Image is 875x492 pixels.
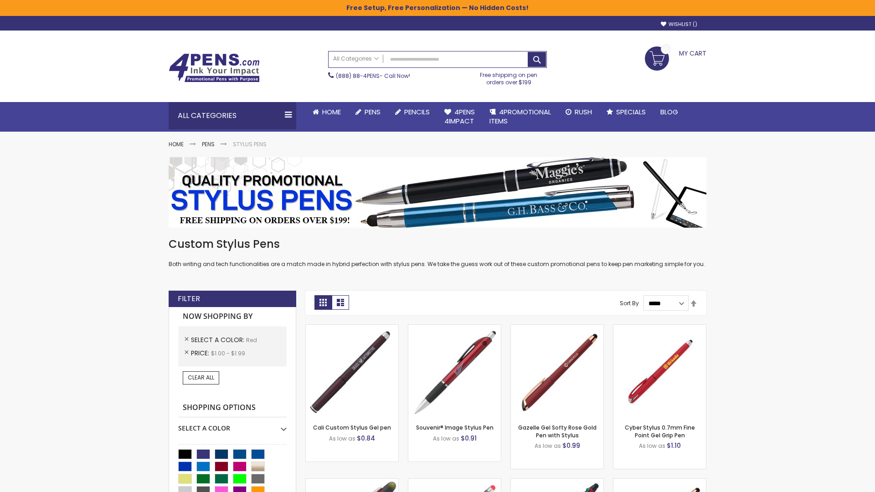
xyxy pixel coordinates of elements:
div: All Categories [169,102,296,129]
span: 4PROMOTIONAL ITEMS [489,107,551,126]
a: All Categories [329,51,383,67]
a: Clear All [183,371,219,384]
a: Home [305,102,348,122]
span: Pencils [404,107,430,117]
img: Stylus Pens [169,157,706,228]
div: Free shipping on pen orders over $199 [471,68,547,86]
img: 4Pens Custom Pens and Promotional Products [169,53,260,82]
h1: Custom Stylus Pens [169,237,706,251]
a: Rush [558,102,599,122]
a: Pens [202,140,215,148]
a: Cali Custom Stylus Gel pen-Red [306,324,398,332]
img: Gazelle Gel Softy Rose Gold Pen with Stylus-Red [511,325,603,417]
label: Sort By [620,299,639,307]
span: Price [191,348,211,358]
span: $0.99 [562,441,580,450]
strong: Shopping Options [178,398,287,418]
span: $0.84 [357,434,375,443]
span: $1.10 [667,441,681,450]
a: Cyber Stylus 0.7mm Fine Point Gel Grip Pen-Red [613,324,706,332]
span: $0.91 [461,434,477,443]
div: Select A Color [178,417,287,433]
a: Islander Softy Gel with Stylus - ColorJet Imprint-Red [408,478,501,486]
span: $1.00 - $1.99 [211,349,245,357]
a: Home [169,140,184,148]
a: Souvenir® Jalan Highlighter Stylus Pen Combo-Red [306,478,398,486]
a: Souvenir® Image Stylus Pen [416,424,494,431]
a: Cyber Stylus 0.7mm Fine Point Gel Grip Pen [625,424,695,439]
span: As low as [535,442,561,450]
img: Cyber Stylus 0.7mm Fine Point Gel Grip Pen-Red [613,325,706,417]
span: All Categories [333,55,379,62]
span: As low as [639,442,665,450]
span: As low as [433,435,459,442]
a: 4PROMOTIONALITEMS [482,102,558,132]
a: 4Pens4impact [437,102,482,132]
span: Rush [575,107,592,117]
img: Souvenir® Image Stylus Pen-Red [408,325,501,417]
a: Specials [599,102,653,122]
span: 4Pens 4impact [444,107,475,126]
strong: Grid [314,295,332,310]
span: Pens [365,107,381,117]
span: As low as [329,435,355,442]
span: Red [246,336,257,344]
a: Pencils [388,102,437,122]
a: Gazelle Gel Softy Rose Gold Pen with Stylus [518,424,597,439]
strong: Stylus Pens [233,140,267,148]
img: Cali Custom Stylus Gel pen-Red [306,325,398,417]
a: Gazelle Gel Softy Rose Gold Pen with Stylus-Red [511,324,603,332]
a: Orbitor 4 Color Assorted Ink Metallic Stylus Pens-Red [511,478,603,486]
span: Blog [660,107,678,117]
a: (888) 88-4PENS [336,72,380,80]
strong: Now Shopping by [178,307,287,326]
a: Souvenir® Image Stylus Pen-Red [408,324,501,332]
span: Home [322,107,341,117]
span: Clear All [188,374,214,381]
span: - Call Now! [336,72,410,80]
a: Cali Custom Stylus Gel pen [313,424,391,431]
a: Gazelle Gel Softy Rose Gold Pen with Stylus - ColorJet-Red [613,478,706,486]
div: Both writing and tech functionalities are a match made in hybrid perfection with stylus pens. We ... [169,237,706,268]
a: Blog [653,102,685,122]
span: Select A Color [191,335,246,344]
span: Specials [616,107,646,117]
a: Wishlist [661,21,697,28]
a: Pens [348,102,388,122]
strong: Filter [178,294,200,304]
